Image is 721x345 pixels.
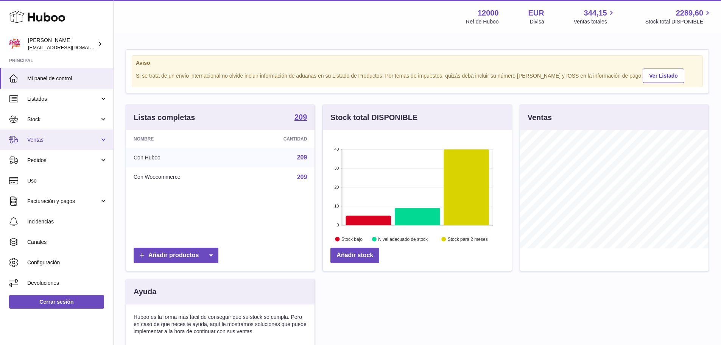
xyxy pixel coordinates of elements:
[478,8,499,18] strong: 12000
[27,157,100,164] span: Pedidos
[645,18,712,25] span: Stock total DISPONIBLE
[134,248,218,263] a: Añadir productos
[9,38,20,50] img: internalAdmin-12000@internal.huboo.com
[294,113,307,121] strong: 209
[530,18,544,25] div: Divisa
[242,130,315,148] th: Cantidad
[528,8,544,18] strong: EUR
[27,279,107,287] span: Devoluciones
[27,177,107,184] span: Uso
[528,112,552,123] h3: Ventas
[9,295,104,309] a: Cerrar sesión
[335,185,339,189] text: 20
[27,198,100,205] span: Facturación y pagos
[643,69,684,83] a: Ver Listado
[337,223,339,227] text: 0
[466,18,498,25] div: Ref de Huboo
[645,8,712,25] a: 2289,60 Stock total DISPONIBLE
[136,59,699,67] strong: Aviso
[27,95,100,103] span: Listados
[330,248,379,263] a: Añadir stock
[134,314,307,335] p: Huboo es la forma más fácil de conseguir que su stock se cumpla. Pero en caso de que necesite ayu...
[335,147,339,151] text: 40
[584,8,607,18] span: 344,15
[574,18,616,25] span: Ventas totales
[134,112,195,123] h3: Listas completas
[27,116,100,123] span: Stock
[574,8,616,25] a: 344,15 Ventas totales
[27,75,107,82] span: Mi panel de control
[330,112,417,123] h3: Stock total DISPONIBLE
[335,166,339,170] text: 30
[378,237,428,242] text: Nivel adecuado de stock
[28,37,96,51] div: [PERSON_NAME]
[297,154,307,161] a: 209
[297,174,307,180] a: 209
[27,136,100,144] span: Ventas
[341,237,363,242] text: Stock bajo
[126,130,242,148] th: Nombre
[134,287,156,297] h3: Ayuda
[27,259,107,266] span: Configuración
[28,44,111,50] span: [EMAIL_ADDRESS][DOMAIN_NAME]
[676,8,703,18] span: 2289,60
[126,167,242,187] td: Con Woocommerce
[27,218,107,225] span: Incidencias
[126,148,242,167] td: Con Huboo
[448,237,488,242] text: Stock para 2 meses
[335,204,339,208] text: 10
[27,239,107,246] span: Canales
[294,113,307,122] a: 209
[136,67,699,83] div: Si se trata de un envío internacional no olvide incluir información de aduanas en su Listado de P...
